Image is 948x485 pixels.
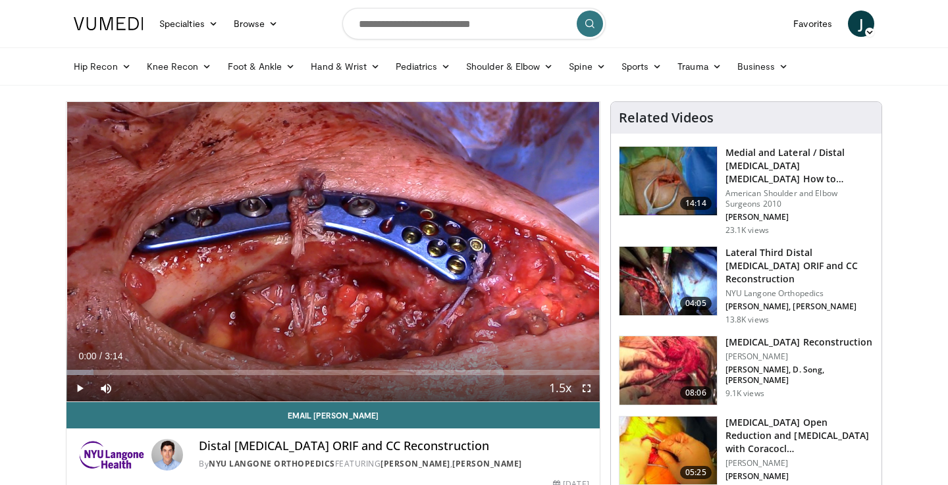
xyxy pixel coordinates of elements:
a: Hand & Wrist [303,53,388,80]
a: Favorites [785,11,840,37]
a: 14:14 Medial and Lateral / Distal [MEDICAL_DATA] [MEDICAL_DATA] How to Manage the Ends American S... [619,146,874,236]
img: b53f9957-e81c-4985-86d3-a61d71e8d4c2.150x105_q85_crop-smart_upscale.jpg [619,247,717,315]
a: Spine [561,53,613,80]
a: Business [729,53,797,80]
p: [PERSON_NAME] [725,351,874,362]
p: 13.8K views [725,315,769,325]
a: 08:06 [MEDICAL_DATA] Reconstruction [PERSON_NAME] [PERSON_NAME], D. Song, [PERSON_NAME] 9.1K views [619,336,874,405]
img: Avatar [151,439,183,471]
span: / [99,351,102,361]
img: VuMedi Logo [74,17,144,30]
p: NYU Langone Orthopedics [725,288,874,299]
span: 04:05 [680,297,712,310]
a: Hip Recon [66,53,139,80]
p: 23.1K views [725,225,769,236]
a: Foot & Ankle [220,53,303,80]
h4: Related Videos [619,110,714,126]
a: Sports [614,53,670,80]
a: Email [PERSON_NAME] [66,402,600,428]
p: [PERSON_NAME] [725,212,874,222]
div: Progress Bar [66,370,600,375]
p: 9.1K views [725,388,764,399]
a: Trauma [670,53,729,80]
span: 08:06 [680,386,712,399]
a: 04:05 Lateral Third Distal [MEDICAL_DATA] ORIF and CC Reconstruction NYU Langone Orthopedics [PER... [619,246,874,325]
img: NYU Langone Orthopedics [77,439,146,471]
h3: Medial and Lateral / Distal [MEDICAL_DATA] [MEDICAL_DATA] How to Manage the Ends [725,146,874,186]
h3: [MEDICAL_DATA] Reconstruction [725,336,874,349]
button: Playback Rate [547,375,573,401]
p: [PERSON_NAME], [PERSON_NAME] [725,301,874,312]
a: Pediatrics [388,53,458,80]
video-js: Video Player [66,102,600,402]
h3: [MEDICAL_DATA] Open Reduction and [MEDICAL_DATA] with Coracocl… [725,416,874,455]
button: Fullscreen [573,375,600,401]
span: 14:14 [680,197,712,210]
a: J [848,11,874,37]
a: NYU Langone Orthopedics [209,458,335,469]
h3: Lateral Third Distal [MEDICAL_DATA] ORIF and CC Reconstruction [725,246,874,286]
input: Search topics, interventions [342,8,606,39]
span: 0:00 [78,351,96,361]
img: 0ba6bed5-01ae-4060-a0a8-5190f10ece6d.150x105_q85_crop-smart_upscale.jpg [619,336,717,405]
a: [PERSON_NAME] [452,458,522,469]
a: [PERSON_NAME] [381,458,450,469]
a: Specialties [151,11,226,37]
img: millet_1.png.150x105_q85_crop-smart_upscale.jpg [619,147,717,215]
span: 3:14 [105,351,122,361]
a: Browse [226,11,286,37]
h4: Distal [MEDICAL_DATA] ORIF and CC Reconstruction [199,439,589,453]
a: Knee Recon [139,53,220,80]
button: Play [66,375,93,401]
a: Shoulder & Elbow [458,53,561,80]
p: American Shoulder and Elbow Surgeons 2010 [725,188,874,209]
img: d03f9492-8e94-45ae-897b-284f95b476c7.150x105_q85_crop-smart_upscale.jpg [619,417,717,485]
div: By FEATURING , [199,458,589,470]
p: [PERSON_NAME] [725,471,874,482]
span: 05:25 [680,466,712,479]
p: [PERSON_NAME] [725,458,874,469]
p: [PERSON_NAME], D. Song, [PERSON_NAME] [725,365,874,386]
button: Mute [93,375,119,401]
